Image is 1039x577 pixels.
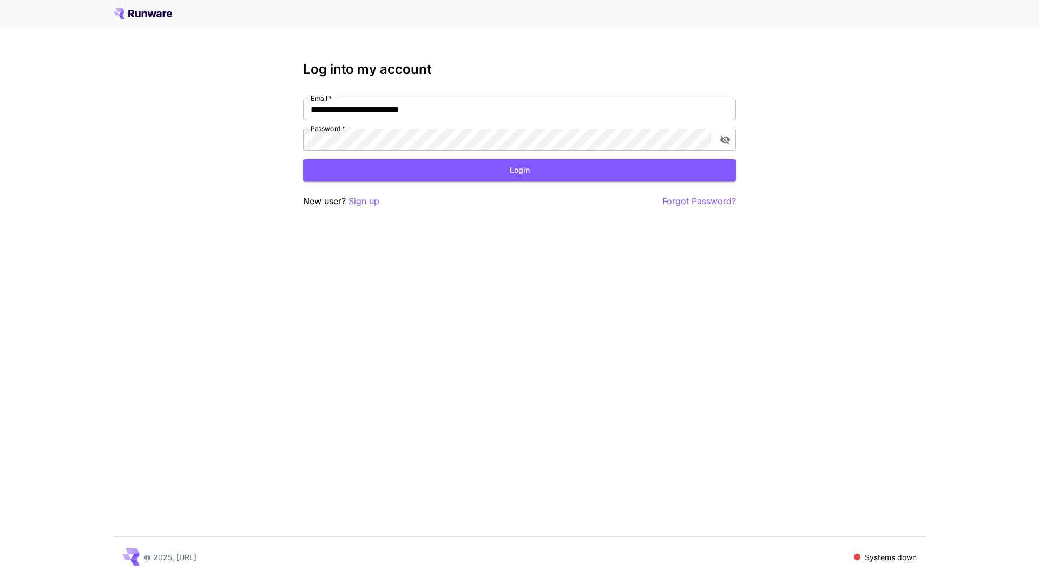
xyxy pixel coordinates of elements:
[715,130,735,150] button: toggle password visibility
[311,124,345,133] label: Password
[303,62,736,77] h3: Log into my account
[348,195,379,208] button: Sign up
[144,552,196,563] p: © 2025, [URL]
[662,195,736,208] button: Forgot Password?
[865,552,917,563] p: Systems down
[303,159,736,181] button: Login
[303,195,379,208] p: New user?
[311,94,332,103] label: Email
